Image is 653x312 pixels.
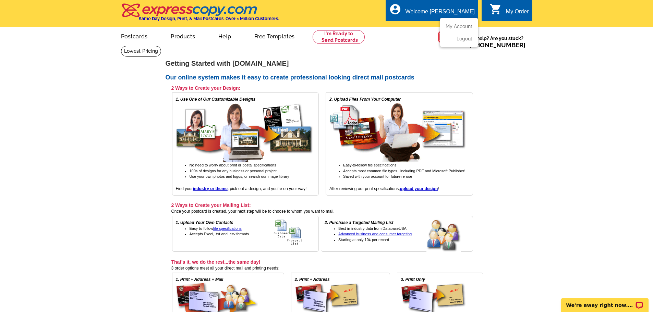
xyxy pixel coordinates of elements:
span: Find your , pick out a design, and you're on your way! [176,186,307,191]
div: Welcome [PERSON_NAME] [406,9,475,18]
a: Logout [457,36,472,41]
a: industry or theme [193,186,228,191]
em: 2. Upload Files From Your Computer [329,97,401,102]
em: 3. Print Only [401,277,425,282]
a: Free Templates [243,28,306,44]
span: 3 order options meet all your direct mail and printing needs: [171,266,280,271]
span: Easy-to-follow [190,226,242,230]
i: shopping_cart [489,3,502,15]
span: Use your own photos and logos, or search our image library [190,174,289,178]
span: Easy-to-follow file specifications [343,163,396,167]
span: Call [458,41,525,49]
h3: That's it, we do the rest...the same day! [171,259,483,265]
img: free online postcard designs [176,102,313,162]
a: My Account [446,24,472,29]
a: Postcards [110,28,159,44]
h2: Our online system makes it easy to create professional looking direct mail postcards [166,74,488,82]
a: Same Day Design, Print, & Mail Postcards. Over 1 Million Customers. [121,8,279,21]
em: 2. Purchase a Targeted Mailing List [325,220,393,225]
h3: 2 Ways to Create your Design: [171,85,473,91]
a: file specifications [213,226,242,230]
iframe: LiveChat chat widget [557,290,653,312]
h3: 2 Ways to Create your Mailing List: [171,202,473,208]
span: Starting at only 10¢ per record [338,238,389,242]
i: account_circle [389,3,401,15]
a: Products [160,28,206,44]
span: Accepts Excel, .txt and .csv formats [190,232,249,236]
a: shopping_cart My Order [489,8,529,16]
span: Accepts most common file types...including PDF and Microsoft Publisher! [343,169,465,173]
span: Need help? Are you stuck? [458,35,529,49]
em: 1. Upload Your Own Contacts [176,220,233,225]
h1: Getting Started with [DOMAIN_NAME] [166,60,488,67]
span: Saved with your account for future re-use [343,174,412,178]
img: upload your own design for free [329,102,467,162]
a: Advanced business and consumer targeting [338,232,412,236]
a: [PHONE_NUMBER] [470,41,525,49]
span: Best-in-industry data from DatabaseUSA [338,226,407,230]
span: After reviewing our print specifications, ! [329,186,439,191]
em: 1. Print + Address + Mail [176,277,223,282]
a: Help [207,28,242,44]
h4: Same Day Design, Print, & Mail Postcards. Over 1 Million Customers. [139,16,279,21]
span: Once your postcard is created, your next step will be to choose to whom you want to mail. [171,209,335,214]
a: upload your design [400,186,438,191]
span: No need to worry about print or postal specifications [190,163,276,167]
img: buy a targeted mailing list [426,220,469,252]
img: help [438,27,458,47]
div: My Order [506,9,529,18]
img: upload your own address list for free [274,220,315,245]
span: 100s of designs for any business or personal project [190,169,277,173]
em: 1. Use One of Our Customizable Designs [176,97,256,102]
em: 2. Print + Address [295,277,330,282]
